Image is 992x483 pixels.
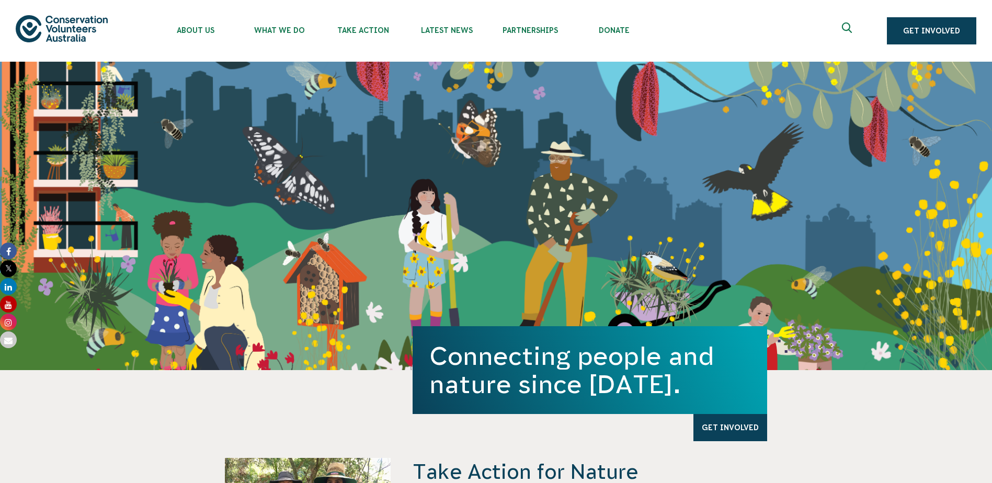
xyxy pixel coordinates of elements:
[321,26,405,34] span: Take Action
[836,18,861,43] button: Expand search box Close search box
[488,26,572,34] span: Partnerships
[405,26,488,34] span: Latest News
[429,342,750,398] h1: Connecting people and nature since [DATE].
[887,17,976,44] a: Get Involved
[154,26,237,34] span: About Us
[693,414,767,441] a: Get Involved
[16,15,108,42] img: logo.svg
[572,26,656,34] span: Donate
[237,26,321,34] span: What We Do
[842,22,855,39] span: Expand search box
